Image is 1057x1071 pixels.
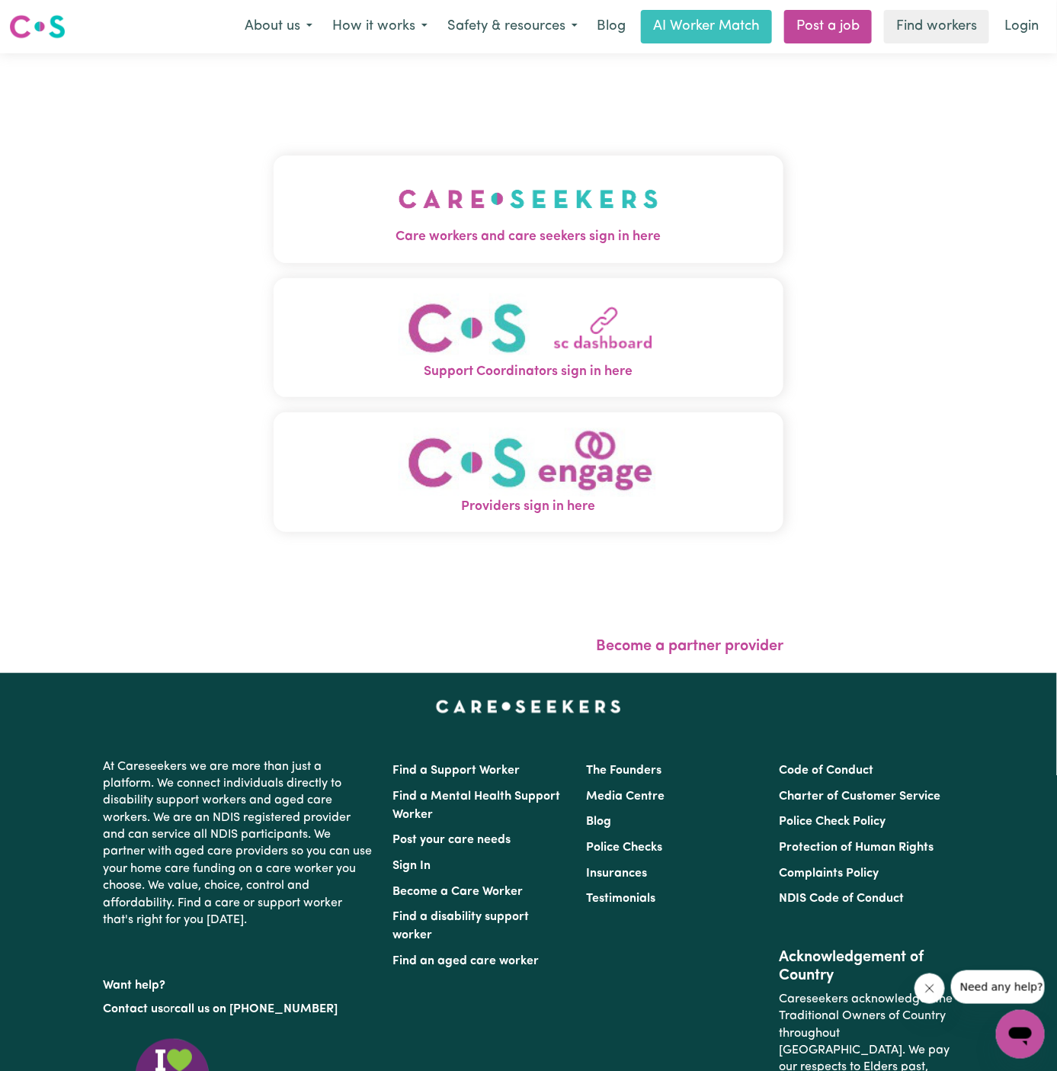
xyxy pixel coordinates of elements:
a: Post your care needs [393,834,511,846]
a: Find a disability support worker [393,911,530,941]
a: Sign In [393,860,431,872]
a: Blog [588,10,635,43]
a: Become a partner provider [596,639,783,654]
button: How it works [322,11,437,43]
button: About us [235,11,322,43]
a: AI Worker Match [641,10,772,43]
a: Find workers [884,10,989,43]
button: Safety & resources [437,11,588,43]
a: Login [995,10,1048,43]
a: Become a Care Worker [393,886,524,898]
a: Complaints Policy [779,867,879,880]
span: Providers sign in here [274,497,784,517]
p: Want help? [104,971,375,994]
img: Careseekers logo [9,13,66,40]
a: Blog [586,816,611,828]
button: Support Coordinators sign in here [274,278,784,398]
a: Charter of Customer Service [779,790,940,803]
a: call us on [PHONE_NUMBER] [175,1003,338,1015]
button: Care workers and care seekers sign in here [274,156,784,262]
iframe: Button to launch messaging window [996,1010,1045,1059]
a: Contact us [104,1003,164,1015]
a: Careseekers logo [9,9,66,44]
a: Post a job [784,10,872,43]
a: Insurances [586,867,647,880]
p: At Careseekers we are more than just a platform. We connect individuals directly to disability su... [104,752,375,935]
a: Find a Support Worker [393,765,520,777]
a: Police Checks [586,842,662,854]
iframe: Message from company [951,970,1045,1004]
a: Protection of Human Rights [779,842,934,854]
iframe: Close message [914,973,945,1004]
a: NDIS Code of Conduct [779,893,904,905]
h2: Acknowledgement of Country [779,948,953,985]
a: Media Centre [586,790,665,803]
a: Testimonials [586,893,655,905]
p: or [104,995,375,1024]
button: Providers sign in here [274,412,784,532]
a: Find a Mental Health Support Worker [393,790,561,821]
a: Police Check Policy [779,816,886,828]
a: Careseekers home page [436,701,621,713]
span: Support Coordinators sign in here [274,362,784,382]
a: Code of Conduct [779,765,873,777]
a: The Founders [586,765,661,777]
a: Find an aged care worker [393,955,540,967]
span: Care workers and care seekers sign in here [274,227,784,247]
